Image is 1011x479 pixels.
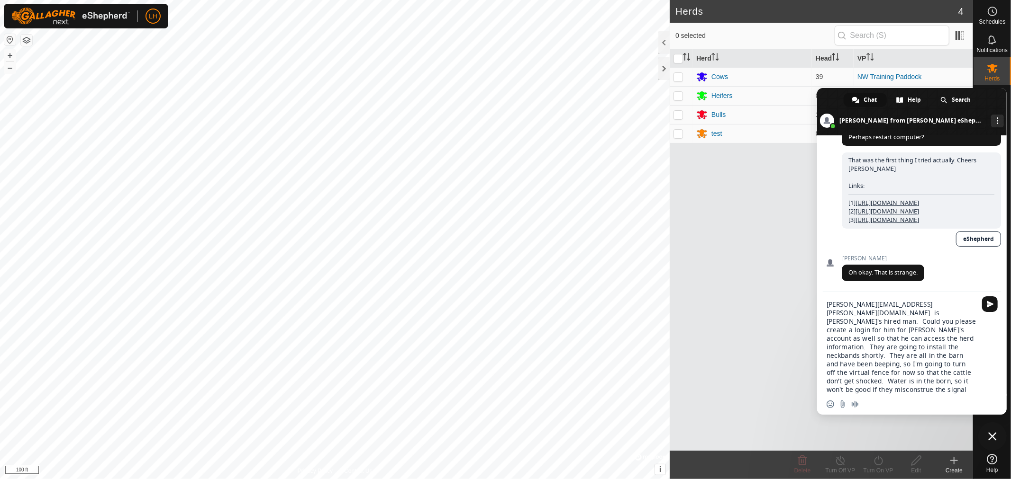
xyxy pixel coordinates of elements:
[842,255,924,262] span: [PERSON_NAME]
[979,19,1005,25] span: Schedules
[956,231,1001,247] a: eShepherd
[854,49,973,68] th: VP
[675,31,835,41] span: 0 selected
[856,216,919,224] a: [URL][DOMAIN_NAME]
[848,156,994,224] span: That was the first thing I tried actually. Cheers [PERSON_NAME] Links: [1] [2] [3]
[149,11,157,21] span: LH
[4,34,16,45] button: Reset Map
[986,467,998,473] span: Help
[848,268,918,276] span: Oh okay. That is strange.
[298,467,333,475] a: Privacy Policy
[711,54,719,62] p-sorticon: Activate to sort
[908,93,921,107] span: Help
[958,4,964,18] span: 4
[816,130,820,137] span: 0
[866,54,874,62] p-sorticon: Activate to sort
[859,466,897,475] div: Turn On VP
[832,54,839,62] p-sorticon: Activate to sort
[864,93,877,107] span: Chat
[816,92,820,99] span: 0
[978,422,1007,451] div: Close chat
[675,6,958,17] h2: Herds
[711,72,728,82] div: Cows
[974,450,1011,477] a: Help
[816,73,823,80] span: 39
[692,49,812,68] th: Herd
[984,76,1000,81] span: Herds
[935,466,973,475] div: Create
[851,400,859,408] span: Audio message
[11,8,130,25] img: Gallagher Logo
[344,467,372,475] a: Contact Us
[857,73,921,80] a: NW Training Paddock
[659,465,661,473] span: i
[711,110,726,120] div: Bulls
[856,207,919,215] a: [URL][DOMAIN_NAME]
[854,86,973,105] td: -
[812,49,854,68] th: Head
[897,466,935,475] div: Edit
[821,466,859,475] div: Turn Off VP
[952,93,971,107] span: Search
[655,464,665,475] button: i
[683,54,691,62] p-sorticon: Activate to sort
[844,93,887,107] div: Chat
[794,467,811,474] span: Delete
[711,91,732,101] div: Heifers
[839,400,847,408] span: Send a file
[816,111,820,118] span: 1
[856,199,919,207] a: [URL][DOMAIN_NAME]
[21,35,32,46] button: Map Layers
[982,296,998,312] span: Send
[977,47,1008,53] span: Notifications
[4,50,16,61] button: +
[711,129,722,139] div: test
[827,400,834,408] span: Insert an emoji
[991,115,1004,127] div: More channels
[835,26,949,45] input: Search (S)
[932,93,981,107] div: Search
[4,62,16,73] button: –
[888,93,931,107] div: Help
[827,300,976,394] textarea: Compose your message...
